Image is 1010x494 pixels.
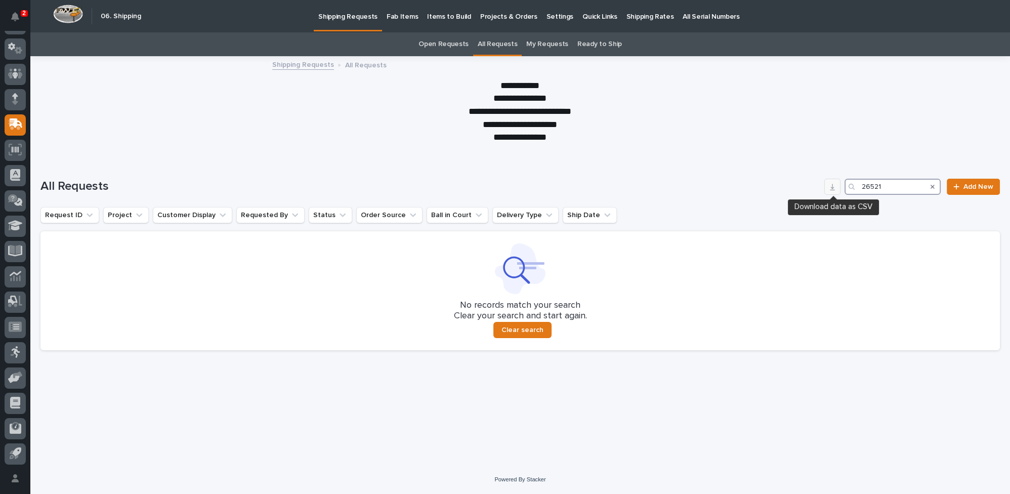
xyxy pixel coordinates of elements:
button: Project [103,207,149,223]
p: 2 [22,10,26,17]
button: Clear search [493,322,552,338]
button: Status [309,207,352,223]
a: Open Requests [418,32,469,56]
a: Add New [947,179,1000,195]
p: Clear your search and start again. [454,311,587,322]
button: Delivery Type [492,207,559,223]
img: Workspace Logo [53,5,83,23]
button: Notifications [5,6,26,27]
a: My Requests [526,32,568,56]
button: Order Source [356,207,423,223]
a: Ready to Ship [577,32,622,56]
p: No records match your search [53,300,988,311]
p: All Requests [345,59,387,70]
a: Shipping Requests [272,58,334,70]
button: Ball in Court [427,207,488,223]
button: Ship Date [563,207,617,223]
span: Clear search [501,325,543,335]
button: Requested By [236,207,305,223]
button: Request ID [40,207,99,223]
a: Powered By Stacker [494,476,545,482]
input: Search [845,179,941,195]
button: Customer Display [153,207,232,223]
h1: All Requests [40,179,820,194]
div: Notifications2 [13,12,26,28]
h2: 06. Shipping [101,12,141,21]
a: All Requests [478,32,517,56]
span: Add New [963,183,993,190]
